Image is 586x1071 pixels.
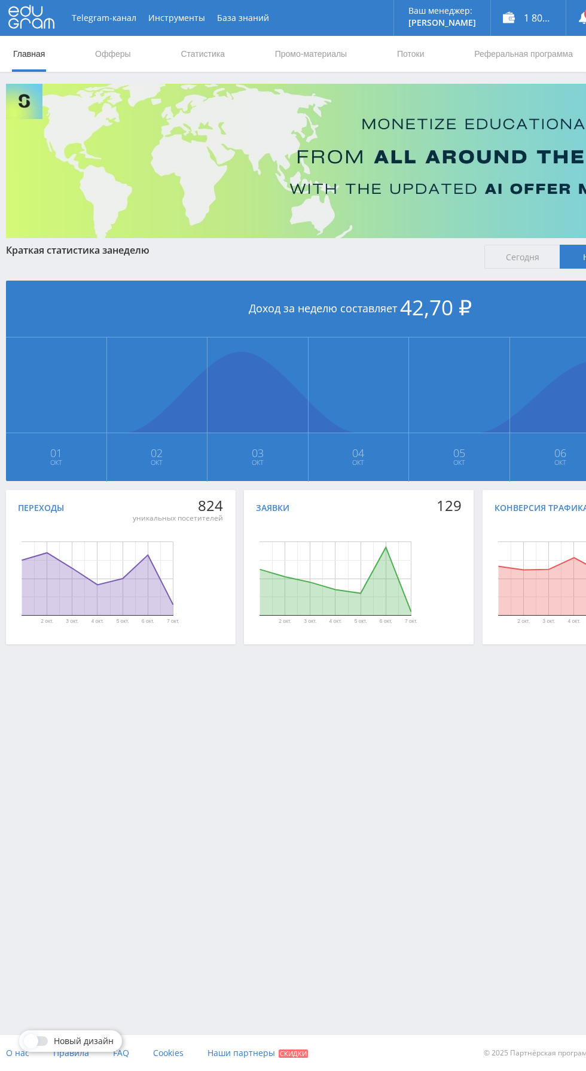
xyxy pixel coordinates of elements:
span: Наши партнеры [207,1047,275,1058]
a: Потоки [396,36,426,72]
div: уникальных посетителей [133,513,223,523]
span: Окт [108,458,207,467]
text: 4 окт. [329,619,342,625]
span: 02 [108,448,207,458]
span: О нас [6,1047,29,1058]
div: Заявки [256,503,289,513]
div: 824 [133,497,223,514]
span: Сегодня [484,245,560,269]
a: Наши партнеры Скидки [207,1035,308,1071]
svg: Диаграмма. [220,519,450,638]
a: Cookies [153,1035,184,1071]
span: Новый дизайн [54,1036,114,1046]
a: Офферы [94,36,132,72]
span: Окт [208,458,307,467]
text: 5 окт. [355,619,367,625]
a: Правила [53,1035,89,1071]
div: Переходы [18,503,64,513]
span: 42,70 ₽ [400,293,472,321]
a: Главная [12,36,46,72]
text: 6 окт. [380,619,392,625]
span: неделю [112,244,149,257]
span: 04 [309,448,408,458]
text: 2 окт. [41,619,53,625]
text: 2 окт. [517,619,530,625]
text: 5 окт. [117,619,129,625]
p: [PERSON_NAME] [408,18,476,28]
text: 2 окт. [279,619,291,625]
span: Окт [410,458,509,467]
text: 3 окт. [304,619,317,625]
a: О нас [6,1035,29,1071]
span: 01 [7,448,106,458]
text: 4 окт. [91,619,104,625]
span: Окт [309,458,408,467]
span: FAQ [113,1047,129,1058]
text: 4 окт. [567,619,580,625]
span: Скидки [279,1049,308,1058]
text: 3 окт. [66,619,78,625]
span: 03 [208,448,307,458]
a: Промо-материалы [274,36,348,72]
span: 05 [410,448,509,458]
p: Ваш менеджер: [408,6,476,16]
a: Статистика [179,36,226,72]
span: Окт [7,458,106,467]
text: 6 окт. [142,619,154,625]
a: Реферальная программа [473,36,574,72]
text: 7 окт. [405,619,417,625]
text: 3 окт. [542,619,555,625]
text: 7 окт. [167,619,179,625]
a: FAQ [113,1035,129,1071]
span: Правила [53,1047,89,1058]
div: Краткая статистика за [6,245,472,255]
div: 129 [437,497,462,514]
span: Cookies [153,1047,184,1058]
